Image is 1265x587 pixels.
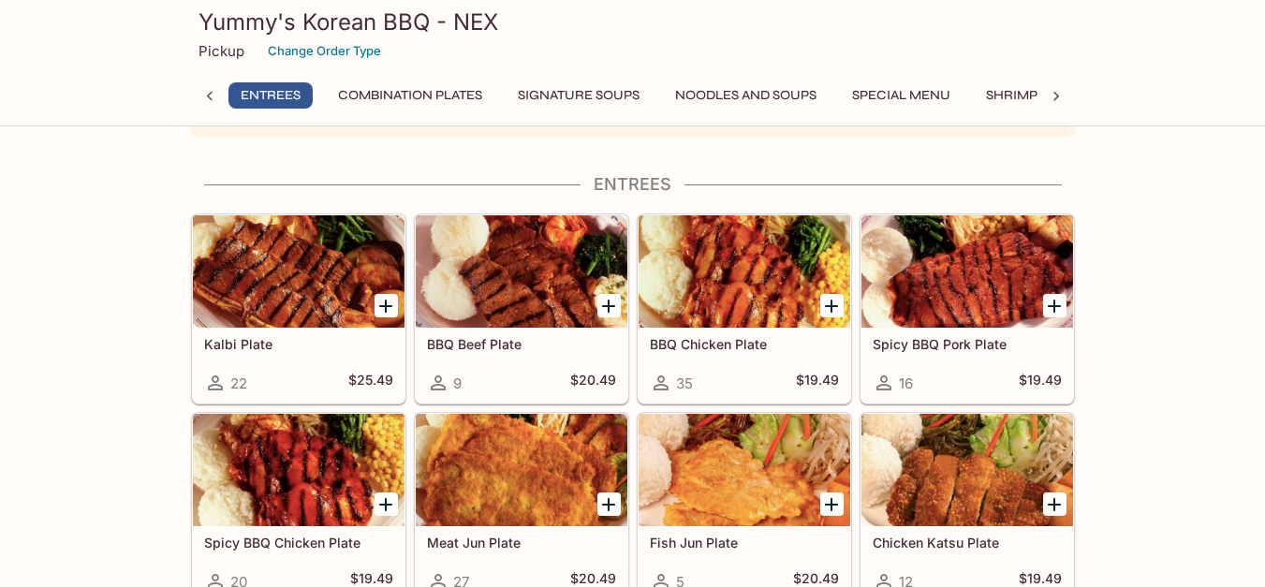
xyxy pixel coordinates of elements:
button: Add Kalbi Plate [375,294,398,317]
a: BBQ Beef Plate9$20.49 [415,214,628,404]
div: BBQ Chicken Plate [639,215,850,328]
button: Add Spicy BBQ Chicken Plate [375,492,398,516]
h3: Yummy's Korean BBQ - NEX [199,7,1067,37]
h5: Chicken Katsu Plate [873,535,1062,550]
h5: Kalbi Plate [204,336,393,352]
button: Signature Soups [507,82,650,109]
span: 9 [453,374,462,392]
div: Meat Jun Plate [416,414,627,526]
h5: BBQ Chicken Plate [650,336,839,352]
button: Add Spicy BBQ Pork Plate [1043,294,1066,317]
button: Add Meat Jun Plate [597,492,621,516]
span: 16 [899,374,913,392]
div: Spicy BBQ Chicken Plate [193,414,405,526]
h5: $19.49 [1019,372,1062,394]
h5: $19.49 [796,372,839,394]
p: Pickup [199,42,244,60]
button: Shrimp Combos [976,82,1110,109]
button: Combination Plates [328,82,493,109]
a: Spicy BBQ Pork Plate16$19.49 [860,214,1074,404]
button: Entrees [228,82,313,109]
button: Special Menu [842,82,961,109]
h5: $25.49 [348,372,393,394]
a: Kalbi Plate22$25.49 [192,214,405,404]
h5: BBQ Beef Plate [427,336,616,352]
h5: $20.49 [570,372,616,394]
button: Add BBQ Beef Plate [597,294,621,317]
h5: Spicy BBQ Pork Plate [873,336,1062,352]
button: Noodles and Soups [665,82,827,109]
div: Chicken Katsu Plate [861,414,1073,526]
h5: Fish Jun Plate [650,535,839,550]
div: BBQ Beef Plate [416,215,627,328]
span: 22 [230,374,247,392]
h4: Entrees [191,174,1075,195]
h5: Spicy BBQ Chicken Plate [204,535,393,550]
a: BBQ Chicken Plate35$19.49 [638,214,851,404]
div: Spicy BBQ Pork Plate [861,215,1073,328]
button: Add Chicken Katsu Plate [1043,492,1066,516]
button: Add BBQ Chicken Plate [820,294,844,317]
h5: Meat Jun Plate [427,535,616,550]
span: 35 [676,374,693,392]
button: Add Fish Jun Plate [820,492,844,516]
div: Fish Jun Plate [639,414,850,526]
div: Kalbi Plate [193,215,405,328]
button: Change Order Type [259,37,390,66]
